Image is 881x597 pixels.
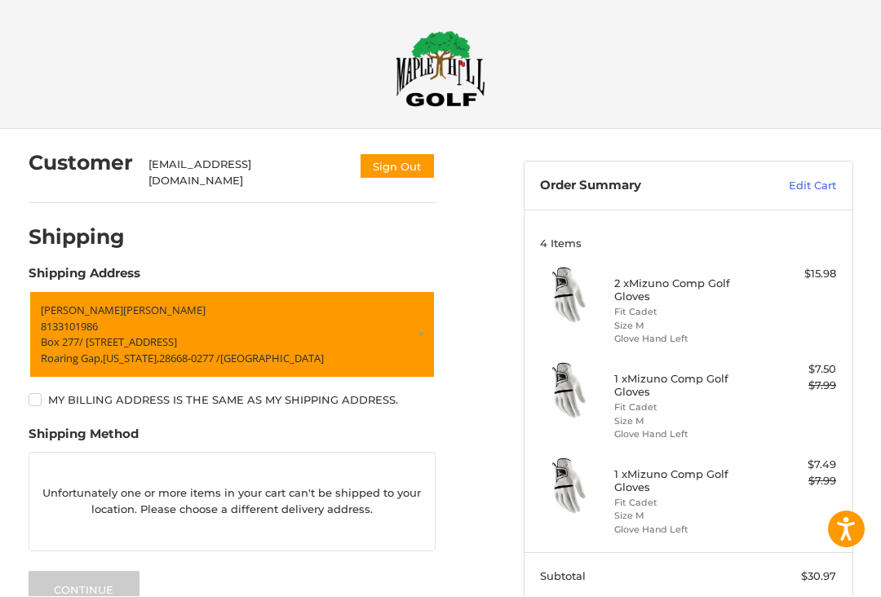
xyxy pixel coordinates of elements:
h2: Shipping [29,225,125,250]
span: Box 277 [41,335,79,350]
button: Sign Out [359,153,436,180]
div: $15.98 [762,267,836,283]
li: Size M [614,320,759,334]
div: $7.50 [762,362,836,378]
div: $7.49 [762,458,836,474]
span: 28668-0277 / [159,352,220,366]
h4: 2 x Mizuno Comp Golf Gloves [614,277,759,304]
li: Size M [614,415,759,429]
h4: 1 x Mizuno Comp Golf Gloves [614,468,759,495]
span: [PERSON_NAME] [41,303,123,318]
label: My billing address is the same as my shipping address. [29,394,436,407]
span: Roaring Gap, [41,352,103,366]
span: [GEOGRAPHIC_DATA] [220,352,324,366]
h2: Customer [29,151,133,176]
h4: 1 x Mizuno Comp Golf Gloves [614,373,759,400]
div: $7.99 [762,378,836,395]
p: Unfortunately one or more items in your cart can't be shipped to your location. Please choose a d... [29,478,435,526]
legend: Shipping Method [29,426,139,452]
h3: 4 Items [540,237,836,250]
span: [PERSON_NAME] [123,303,206,318]
li: Fit Cadet [614,306,759,320]
li: Glove Hand Left [614,524,759,537]
span: 8133101986 [41,320,98,334]
legend: Shipping Address [29,265,140,291]
div: $7.99 [762,474,836,490]
img: Maple Hill Golf [396,31,485,108]
li: Size M [614,510,759,524]
span: / [STREET_ADDRESS] [79,335,177,350]
div: [EMAIL_ADDRESS][DOMAIN_NAME] [148,157,343,189]
h3: Order Summary [540,179,742,195]
a: Edit Cart [742,179,836,195]
a: Enter or select a different address [29,291,436,379]
li: Fit Cadet [614,401,759,415]
span: [US_STATE], [103,352,159,366]
li: Glove Hand Left [614,333,759,347]
li: Glove Hand Left [614,428,759,442]
li: Fit Cadet [614,497,759,511]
